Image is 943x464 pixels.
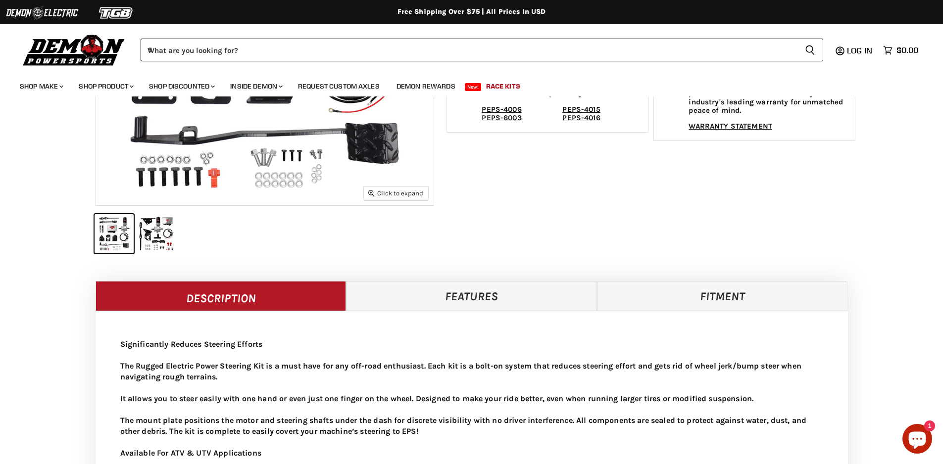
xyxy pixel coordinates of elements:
a: Request Custom Axles [291,76,387,96]
a: PEPS-4015 [562,105,600,114]
p: Demonpowersports delivers top-tier products on the market, backed by the industry's leading warra... [689,81,850,115]
a: PEPS-6003 [482,113,521,122]
form: Product [141,39,823,61]
span: $0.00 [896,46,918,55]
ul: Main menu [12,72,916,96]
a: Fitment [597,281,848,311]
a: Description [96,281,347,311]
a: Shop Discounted [142,76,221,96]
input: When autocomplete results are available use up and down arrows to review and enter to select [141,39,797,61]
a: PEPS-4016 [562,113,600,122]
span: Log in [847,46,872,55]
a: Shop Make [12,76,69,96]
img: Demon Electric Logo 2 [5,3,79,22]
a: Shop Product [71,76,140,96]
span: New! [465,83,482,91]
a: Log in [843,46,878,55]
a: Demon Rewards [389,76,463,96]
a: PEPS-4006 [482,105,521,114]
button: IMAGE thumbnail [95,214,134,253]
img: Demon Powersports [20,32,128,67]
img: TGB Logo 2 [79,3,153,22]
inbox-online-store-chat: Shopify online store chat [899,424,935,456]
button: Click to expand [364,186,428,200]
button: Search [797,39,823,61]
div: Free Shipping Over $75 | All Prices In USD [76,7,868,16]
a: Features [346,281,597,311]
a: WARRANTY STATEMENT [689,122,772,131]
a: $0.00 [878,43,923,57]
span: Click to expand [368,189,423,197]
a: Race Kits [479,76,528,96]
button: IMAGE thumbnail [137,214,176,253]
a: Inside Demon [223,76,289,96]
